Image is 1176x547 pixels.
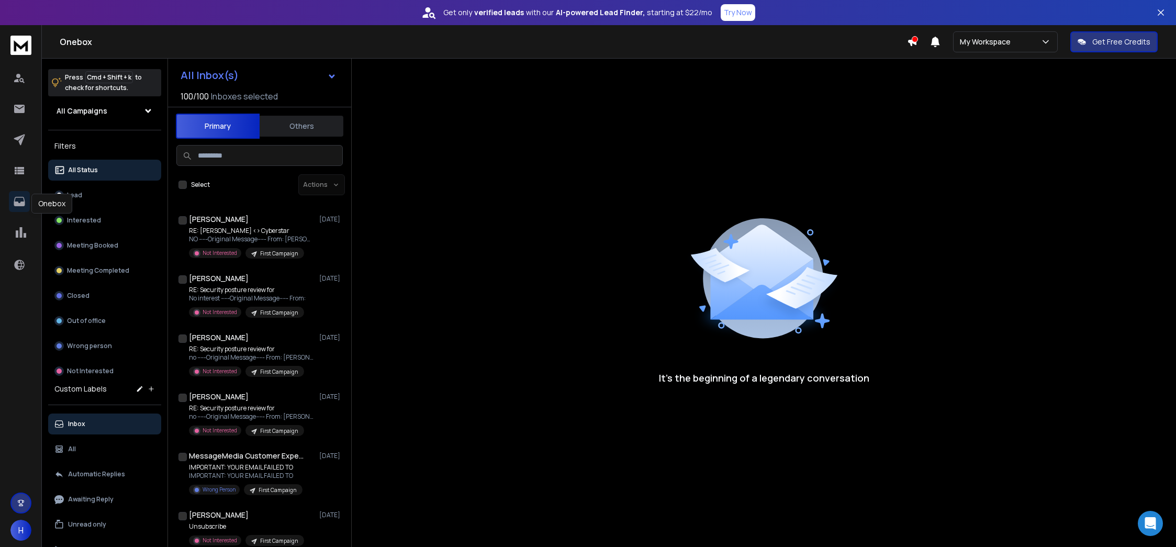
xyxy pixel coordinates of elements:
[48,210,161,231] button: Interested
[68,495,114,504] p: Awaiting Reply
[189,510,249,520] h1: [PERSON_NAME]
[260,115,343,138] button: Others
[48,310,161,331] button: Out of office
[48,185,161,206] button: Lead
[189,235,315,243] p: NO -----Original Message----- From: [PERSON_NAME]
[48,260,161,281] button: Meeting Completed
[48,139,161,153] h3: Filters
[203,249,237,257] p: Not Interested
[203,308,237,316] p: Not Interested
[319,274,343,283] p: [DATE]
[54,384,107,394] h3: Custom Labels
[48,235,161,256] button: Meeting Booked
[181,70,239,81] h1: All Inbox(s)
[260,309,298,317] p: First Campaign
[189,273,249,284] h1: [PERSON_NAME]
[319,511,343,519] p: [DATE]
[172,65,345,86] button: All Inbox(s)
[48,414,161,434] button: Inbox
[189,332,249,343] h1: [PERSON_NAME]
[60,36,907,48] h1: Onebox
[189,294,306,303] p: No interest -----Original Message----- From:
[48,439,161,460] button: All
[10,36,31,55] img: logo
[260,250,298,258] p: First Campaign
[48,361,161,382] button: Not Interested
[57,106,107,116] h1: All Campaigns
[48,285,161,306] button: Closed
[48,464,161,485] button: Automatic Replies
[189,412,315,421] p: no -----Original Message----- From: [PERSON_NAME]
[189,353,315,362] p: no -----Original Message----- From: [PERSON_NAME]
[68,520,106,529] p: Unread only
[211,90,278,103] h3: Inboxes selected
[724,7,752,18] p: Try Now
[10,520,31,541] button: H
[189,451,304,461] h1: MessageMedia Customer Experience
[67,342,112,350] p: Wrong person
[48,336,161,356] button: Wrong person
[203,367,237,375] p: Not Interested
[319,215,343,224] p: [DATE]
[319,393,343,401] p: [DATE]
[67,266,129,275] p: Meeting Completed
[67,292,89,300] p: Closed
[67,216,101,225] p: Interested
[65,72,142,93] p: Press to check for shortcuts.
[48,514,161,535] button: Unread only
[189,392,249,402] h1: [PERSON_NAME]
[85,71,133,83] span: Cmd + Shift + k
[960,37,1015,47] p: My Workspace
[474,7,524,18] strong: verified leads
[189,345,315,353] p: RE: Security posture review for
[203,427,237,434] p: Not Interested
[189,522,304,531] p: Unsubscribe
[203,537,237,544] p: Not Interested
[260,537,298,545] p: First Campaign
[1070,31,1158,52] button: Get Free Credits
[189,227,315,235] p: RE: [PERSON_NAME] <> Cyberstar
[319,333,343,342] p: [DATE]
[189,472,303,480] p: IMPORTANT: YOUR EMAIL FAILED TO
[189,463,303,472] p: IMPORTANT: YOUR EMAIL FAILED TO
[67,241,118,250] p: Meeting Booked
[181,90,209,103] span: 100 / 100
[721,4,755,21] button: Try Now
[443,7,712,18] p: Get only with our starting at $22/mo
[68,166,98,174] p: All Status
[191,181,210,189] label: Select
[48,160,161,181] button: All Status
[319,452,343,460] p: [DATE]
[67,367,114,375] p: Not Interested
[259,486,296,494] p: First Campaign
[68,445,76,453] p: All
[67,191,82,199] p: Lead
[68,420,85,428] p: Inbox
[203,486,236,494] p: Wrong Person
[1138,511,1163,536] div: Open Intercom Messenger
[67,317,106,325] p: Out of office
[68,470,125,478] p: Automatic Replies
[260,427,298,435] p: First Campaign
[48,489,161,510] button: Awaiting Reply
[48,101,161,121] button: All Campaigns
[556,7,645,18] strong: AI-powered Lead Finder,
[176,114,260,139] button: Primary
[31,194,72,214] div: Onebox
[659,371,869,385] p: It’s the beginning of a legendary conversation
[260,368,298,376] p: First Campaign
[1092,37,1150,47] p: Get Free Credits
[189,404,315,412] p: RE: Security posture review for
[189,214,249,225] h1: [PERSON_NAME]
[189,286,306,294] p: RE: Security posture review for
